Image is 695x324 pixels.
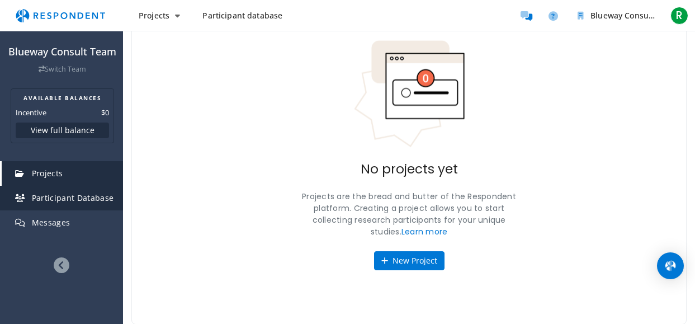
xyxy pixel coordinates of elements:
[670,7,688,25] span: R
[569,6,664,26] button: Blueway Consult Team
[11,88,114,143] section: Balance summary
[202,10,282,21] span: Participant database
[9,5,112,26] img: respondent-logo.png
[401,226,448,237] a: Learn more
[590,10,677,21] span: Blueway Consult Team
[32,192,114,203] span: Participant Database
[657,252,684,279] div: Open Intercom Messenger
[668,6,691,26] button: R
[297,191,521,238] p: Projects are the bread and butter of the Respondent platform. Creating a project allows you to st...
[32,168,63,179] span: Projects
[515,4,537,27] a: Message participants
[32,217,70,228] span: Messages
[542,4,564,27] a: Help and support
[16,93,109,102] h2: AVAILABLE BALANCES
[16,123,109,138] button: View full balance
[16,107,46,118] dt: Incentive
[361,162,458,177] h2: No projects yet
[39,64,86,74] a: Switch Team
[101,107,109,118] dd: $0
[374,251,445,270] button: New Project
[130,6,189,26] button: Projects
[353,40,465,148] img: No projects indicator
[193,6,291,26] a: Participant database
[7,46,117,58] h4: Blueway Consult Team
[139,10,169,21] span: Projects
